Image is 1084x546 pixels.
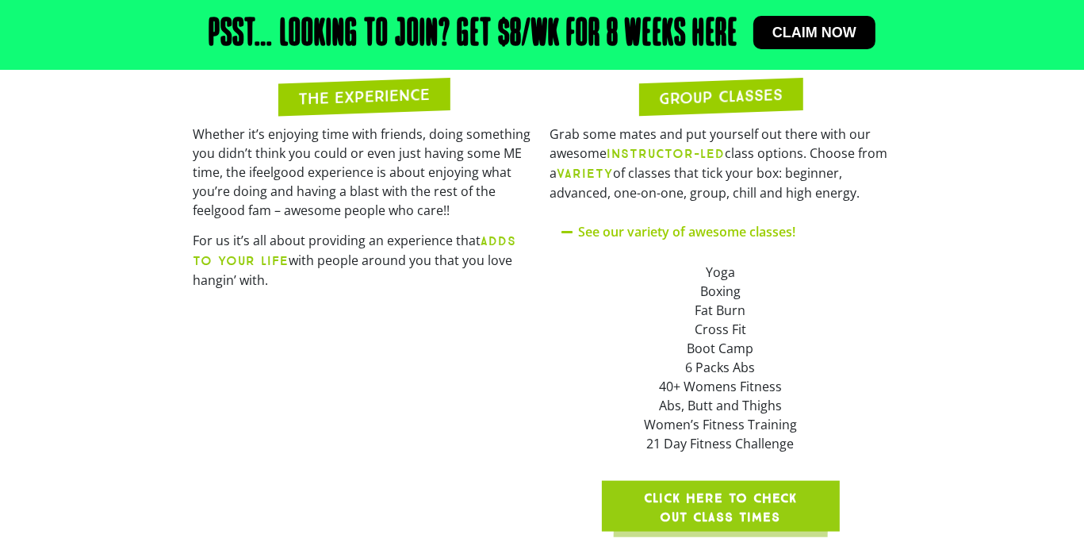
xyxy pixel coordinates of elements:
div: See our variety of awesome classes! [550,213,891,251]
a: See our variety of awesome classes! [579,223,796,240]
b: VARIETY [557,166,614,181]
b: INSTRUCTOR-LED [607,146,726,161]
span: Claim now [772,25,856,40]
p: For us it’s all about providing an experience that with people around you that you love hangin’ w... [193,231,534,290]
div: Yoga [562,263,879,282]
div: Boxing Fat Burn Cross Fit Boot Camp 6 Packs Abs 40+ Womens Fitness Abs, Butt and Thighs Women’s F... [562,282,879,453]
p: Grab some mates and put yourself out there with our awesome class options. Choose from a of class... [550,125,891,202]
span: Click here to check out class times [640,489,802,527]
h2: Psst… Looking to join? Get $8/wk for 8 weeks here [209,16,737,54]
a: Claim now [753,16,875,49]
h2: GROUP CLASSES [659,87,783,106]
div: See our variety of awesome classes! [550,251,891,465]
h2: THE EXPERIENCE [298,87,430,107]
a: Click here to check out class times [602,481,840,532]
p: Whether it’s enjoying time with friends, doing something you didn’t think you could or even just ... [193,125,534,220]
